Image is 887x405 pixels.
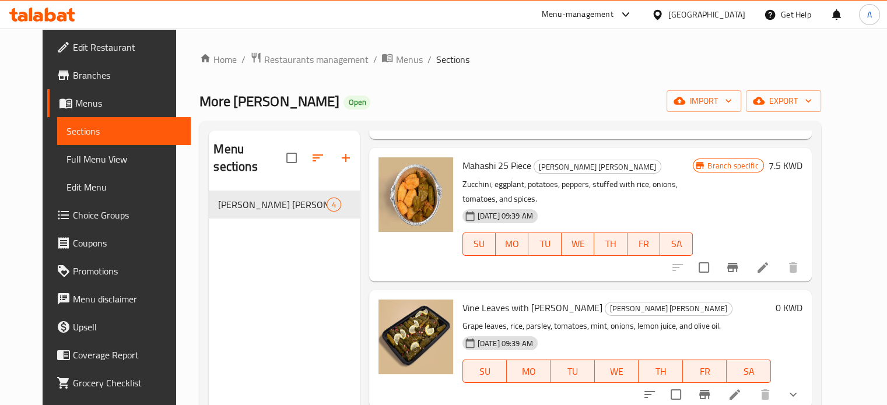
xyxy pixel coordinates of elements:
[511,363,546,380] span: MO
[343,97,370,107] span: Open
[786,388,800,402] svg: Show Choices
[643,363,678,380] span: TH
[66,180,181,194] span: Edit Menu
[47,369,191,397] a: Grocery Checklist
[73,236,181,250] span: Coupons
[73,320,181,334] span: Upsell
[436,52,469,66] span: Sections
[769,157,802,174] h6: 7.5 KWD
[599,235,622,252] span: TH
[57,173,191,201] a: Edit Menu
[213,140,286,175] h2: Menu sections
[534,160,661,174] span: [PERSON_NAME] [PERSON_NAME]
[746,90,821,112] button: export
[776,300,802,316] h6: 0 KWD
[500,235,524,252] span: MO
[199,88,339,114] span: More [PERSON_NAME]
[688,363,722,380] span: FR
[468,235,491,252] span: SU
[665,235,688,252] span: SA
[676,94,732,108] span: import
[73,40,181,54] span: Edit Restaurant
[667,90,741,112] button: import
[555,363,590,380] span: TU
[75,96,181,110] span: Menus
[668,8,745,21] div: [GEOGRAPHIC_DATA]
[496,233,528,256] button: MO
[562,233,594,256] button: WE
[462,299,602,316] span: Vine Leaves with [PERSON_NAME]
[381,52,422,67] a: Menus
[660,233,693,256] button: SA
[199,52,237,66] a: Home
[279,146,304,170] span: Select all sections
[73,348,181,362] span: Coverage Report
[718,253,746,281] button: Branch-specific-item
[47,61,191,89] a: Branches
[47,229,191,257] a: Coupons
[47,201,191,229] a: Choice Groups
[47,89,191,117] a: Menus
[73,376,181,390] span: Grocery Checklist
[327,199,341,210] span: 4
[627,233,660,256] button: FR
[755,94,812,108] span: export
[462,157,531,174] span: Mahashi 25 Piece
[199,52,821,67] nav: breadcrumb
[756,260,770,274] a: Edit menu item
[47,33,191,61] a: Edit Restaurant
[533,235,556,252] span: TU
[731,363,766,380] span: SA
[779,253,807,281] button: delete
[395,52,422,66] span: Menus
[66,124,181,138] span: Sections
[427,52,431,66] li: /
[462,360,507,383] button: SU
[209,191,359,219] div: [PERSON_NAME] [PERSON_NAME]4
[639,360,682,383] button: TH
[47,313,191,341] a: Upsell
[241,52,246,66] li: /
[332,144,360,172] button: Add section
[47,341,191,369] a: Coverage Report
[605,302,732,315] span: [PERSON_NAME] [PERSON_NAME]
[605,302,732,316] div: Moore Vicker
[566,235,590,252] span: WE
[632,235,655,252] span: FR
[867,8,872,21] span: A
[727,360,770,383] button: SA
[73,264,181,278] span: Promotions
[73,292,181,306] span: Menu disclaimer
[599,363,634,380] span: WE
[728,388,742,402] a: Edit menu item
[73,68,181,82] span: Branches
[66,152,181,166] span: Full Menu View
[595,360,639,383] button: WE
[462,177,693,206] p: Zucchini, eggplant, potatoes, peppers, stuffed with rice, onions, tomatoes, and spices.
[594,233,627,256] button: TH
[692,255,716,280] span: Select to update
[683,360,727,383] button: FR
[528,233,561,256] button: TU
[703,160,763,171] span: Branch specific
[473,338,538,349] span: [DATE] 09:39 AM
[73,208,181,222] span: Choice Groups
[468,363,502,380] span: SU
[264,52,368,66] span: Restaurants management
[57,117,191,145] a: Sections
[47,285,191,313] a: Menu disclaimer
[542,8,613,22] div: Menu-management
[378,300,453,374] img: Vine Leaves with Lemon
[343,96,370,110] div: Open
[304,144,332,172] span: Sort sections
[473,210,538,221] span: [DATE] 09:39 AM
[57,145,191,173] a: Full Menu View
[218,198,326,212] span: [PERSON_NAME] [PERSON_NAME]
[250,52,368,67] a: Restaurants management
[209,186,359,223] nav: Menu sections
[462,319,771,333] p: Grape leaves, rice, parsley, tomatoes, mint, onions, lemon juice, and olive oil.
[462,233,496,256] button: SU
[218,198,326,212] div: Moore Vicker
[378,157,453,232] img: Mahashi 25 Piece
[373,52,377,66] li: /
